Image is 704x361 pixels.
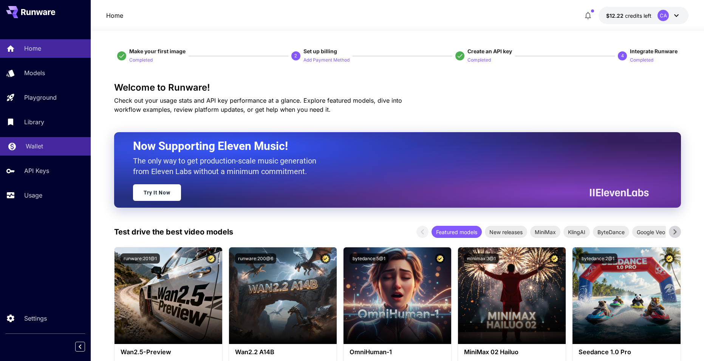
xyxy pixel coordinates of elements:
a: Home [106,11,123,20]
button: bytedance:2@1 [579,253,617,264]
span: Check out your usage stats and API key performance at a glance. Explore featured models, dive int... [114,97,402,113]
p: Usage [24,191,42,200]
img: alt [458,247,566,344]
div: ByteDance [593,226,629,238]
span: credits left [625,12,651,19]
img: alt [114,247,222,344]
h3: OmniHuman‑1 [350,349,445,356]
span: Make your first image [129,48,186,54]
p: Home [24,44,41,53]
p: Test drive the best video models [114,226,233,238]
button: runware:200@6 [235,253,276,264]
button: Certified Model – Vetted for best performance and includes a commercial license. [664,253,675,264]
button: Certified Model – Vetted for best performance and includes a commercial license. [549,253,560,264]
p: Models [24,68,45,77]
span: KlingAI [563,228,590,236]
span: Featured models [432,228,482,236]
h3: Seedance 1.0 Pro [579,349,674,356]
div: MiniMax [530,226,560,238]
p: The only way to get production-scale music generation from Eleven Labs without a minimum commitment. [133,156,322,177]
span: MiniMax [530,228,560,236]
p: 4 [621,52,624,59]
a: Try It Now [133,184,181,201]
button: Certified Model – Vetted for best performance and includes a commercial license. [206,253,216,264]
div: Featured models [432,226,482,238]
button: Completed [630,55,653,64]
h3: Wan2.5-Preview [121,349,216,356]
p: Library [24,117,44,127]
h3: MiniMax 02 Hailuo [464,349,560,356]
span: ByteDance [593,228,629,236]
div: Collapse sidebar [81,340,91,353]
button: bytedance:5@1 [350,253,388,264]
h3: Welcome to Runware! [114,82,681,93]
span: Set up billing [303,48,337,54]
button: runware:201@1 [121,253,160,264]
div: $12.21988 [606,12,651,20]
div: Google Veo [632,226,670,238]
span: Integrate Runware [630,48,678,54]
button: Completed [467,55,491,64]
button: Certified Model – Vetted for best performance and includes a commercial license. [435,253,445,264]
h2: Now Supporting Eleven Music! [133,139,643,153]
p: Wallet [26,142,43,151]
span: Create an API key [467,48,512,54]
div: CA [658,10,669,21]
p: Completed [129,57,153,64]
img: alt [572,247,680,344]
p: Completed [630,57,653,64]
nav: breadcrumb [106,11,123,20]
h3: Wan2.2 A14B [235,349,331,356]
div: New releases [485,226,527,238]
img: alt [343,247,451,344]
span: New releases [485,228,527,236]
button: Add Payment Method [303,55,350,64]
span: $12.22 [606,12,625,19]
button: Certified Model – Vetted for best performance and includes a commercial license. [320,253,331,264]
p: Add Payment Method [303,57,350,64]
p: Playground [24,93,57,102]
img: alt [229,247,337,344]
button: $12.21988CA [599,7,689,24]
button: Collapse sidebar [75,342,85,352]
div: KlingAI [563,226,590,238]
p: Completed [467,57,491,64]
button: minimax:3@1 [464,253,499,264]
p: 2 [294,52,297,59]
p: API Keys [24,166,49,175]
p: Settings [24,314,47,323]
button: Completed [129,55,153,64]
span: Google Veo [632,228,670,236]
